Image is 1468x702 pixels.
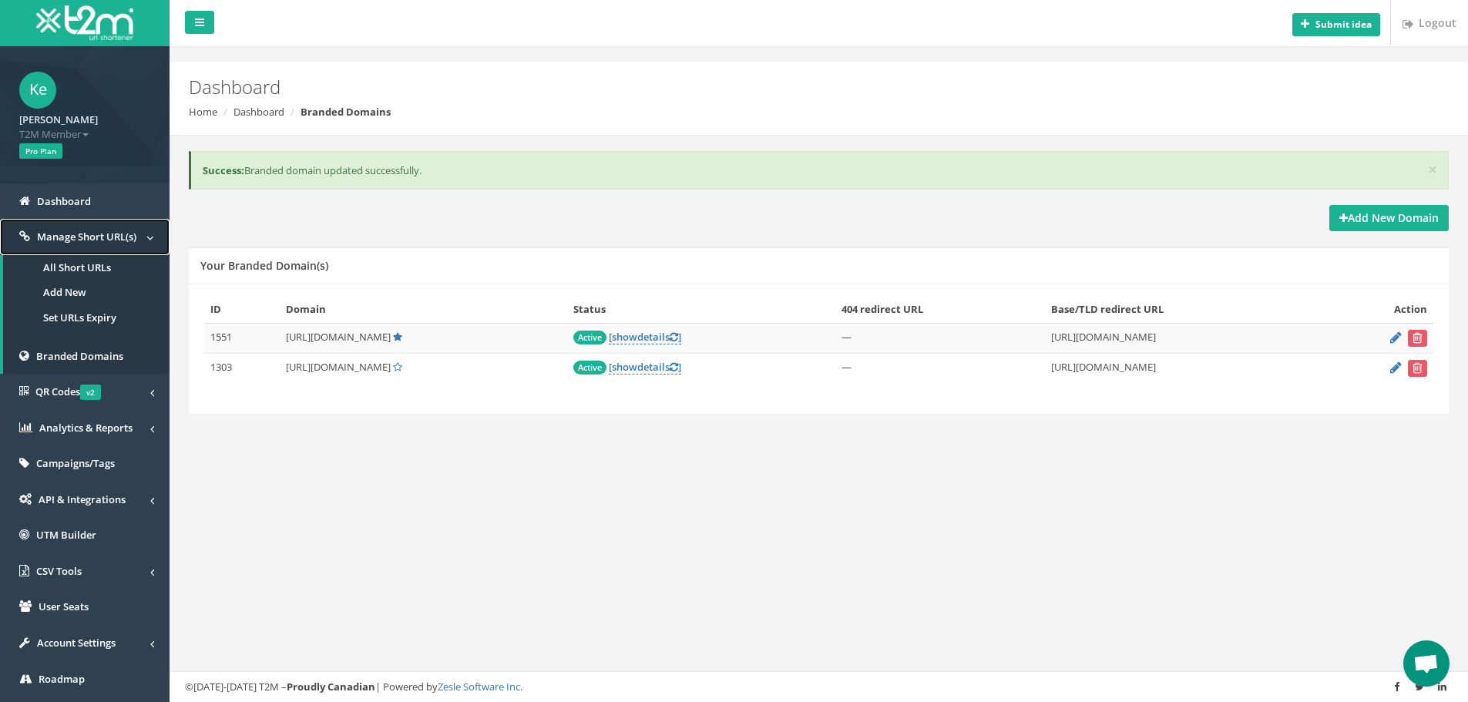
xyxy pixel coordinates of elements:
span: Active [573,361,606,375]
a: [PERSON_NAME] T2M Member [19,109,150,141]
button: Submit idea [1292,13,1380,36]
img: T2M [36,5,133,40]
td: [URL][DOMAIN_NAME] [1045,353,1323,383]
span: show [612,360,637,374]
span: Dashboard [37,194,91,208]
td: 1303 [204,353,280,383]
a: [showdetails] [609,330,681,344]
span: T2M Member [19,127,150,142]
a: [showdetails] [609,360,681,375]
div: ©[DATE]-[DATE] T2M – | Powered by [185,680,1453,694]
span: v2 [80,385,101,400]
th: 404 redirect URL [835,296,1045,323]
a: All Short URLs [3,255,170,280]
span: Analytics & Reports [39,421,133,435]
th: ID [204,296,280,323]
b: Success: [203,163,244,177]
button: × [1428,162,1437,178]
td: — [835,323,1045,353]
strong: Proudly Canadian [287,680,375,694]
th: Status [567,296,835,323]
span: API & Integrations [39,492,126,506]
a: Default [393,330,402,344]
a: Set URLs Expiry [3,305,170,331]
th: Domain [280,296,567,323]
td: — [835,353,1045,383]
span: QR Codes [35,385,101,398]
div: Open chat [1403,640,1450,687]
td: 1551 [204,323,280,353]
a: Add New Domain [1329,205,1449,231]
h2: Dashboard [189,77,1235,97]
strong: [PERSON_NAME] [19,113,98,126]
a: Home [189,105,217,119]
span: User Seats [39,600,89,613]
a: Set Default [393,360,402,374]
span: show [612,330,637,344]
span: CSV Tools [36,564,82,578]
h5: Your Branded Domain(s) [200,260,328,271]
strong: Branded Domains [301,105,391,119]
span: Pro Plan [19,143,62,159]
span: Manage Short URL(s) [37,230,136,244]
span: [URL][DOMAIN_NAME] [286,330,391,344]
span: [URL][DOMAIN_NAME] [286,360,391,374]
span: UTM Builder [36,528,96,542]
a: Zesle Software Inc. [438,680,522,694]
th: Base/TLD redirect URL [1045,296,1323,323]
span: Account Settings [37,636,116,650]
span: Campaigns/Tags [36,456,115,470]
strong: Add New Domain [1339,210,1439,225]
a: Dashboard [233,105,284,119]
b: Submit idea [1315,18,1372,31]
span: Ke [19,72,56,109]
a: Add New [3,280,170,305]
div: Branded domain updated successfully. [189,151,1449,190]
th: Action [1323,296,1433,323]
td: [URL][DOMAIN_NAME] [1045,323,1323,353]
span: Roadmap [39,672,85,686]
span: Branded Domains [36,349,123,363]
span: Active [573,331,606,344]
